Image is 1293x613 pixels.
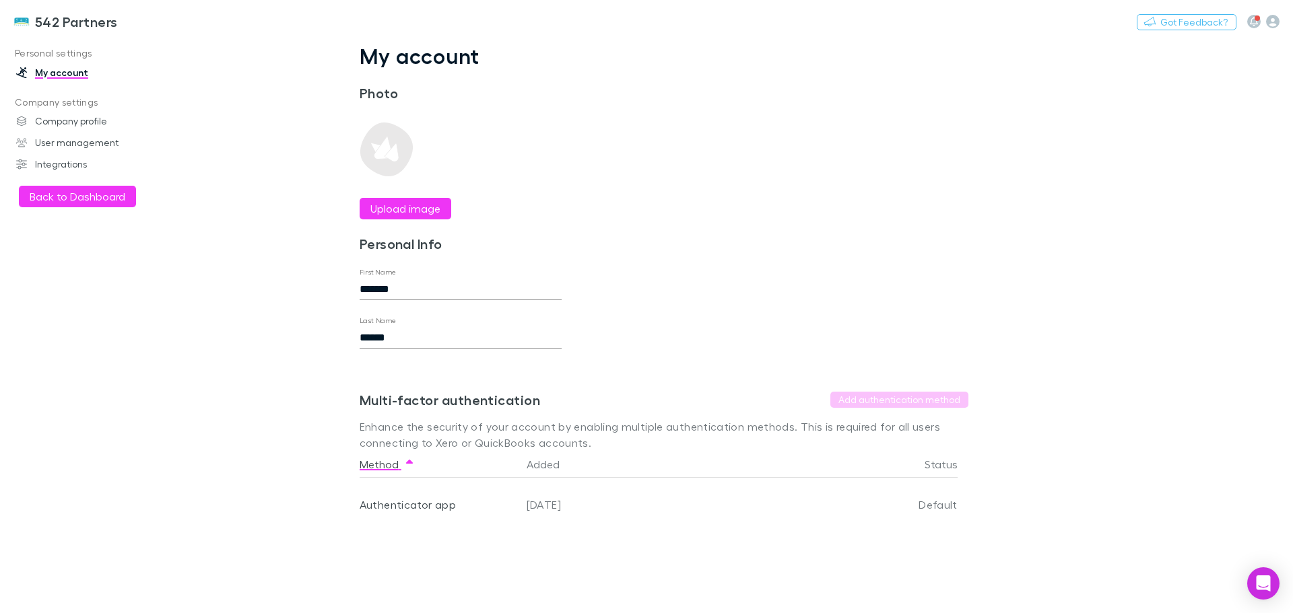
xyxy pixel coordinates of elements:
button: Back to Dashboard [19,186,136,207]
h3: Multi-factor authentication [360,392,540,408]
div: Authenticator app [360,478,516,532]
a: User management [3,132,182,153]
div: [DATE] [521,478,836,532]
a: 542 Partners [5,5,126,38]
img: Preview [360,122,413,176]
label: Upload image [370,201,440,217]
button: Upload image [360,198,451,219]
a: Company profile [3,110,182,132]
a: My account [3,62,182,83]
p: Enhance the security of your account by enabling multiple authentication methods. This is require... [360,419,968,451]
button: Status [925,451,974,478]
div: Default [836,478,958,532]
button: Added [527,451,576,478]
button: Add authentication method [830,392,968,408]
p: Personal settings [3,45,182,62]
button: Method [360,451,415,478]
p: Company settings [3,94,182,111]
label: Last Name [360,316,397,326]
img: 542 Partners's Logo [13,13,30,30]
a: Integrations [3,153,182,175]
h1: My account [360,43,968,69]
button: Got Feedback? [1137,14,1236,30]
h3: Photo [360,85,562,101]
h3: Personal Info [360,236,562,252]
label: First Name [360,267,397,277]
div: Open Intercom Messenger [1247,567,1280,600]
h3: 542 Partners [35,13,118,30]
